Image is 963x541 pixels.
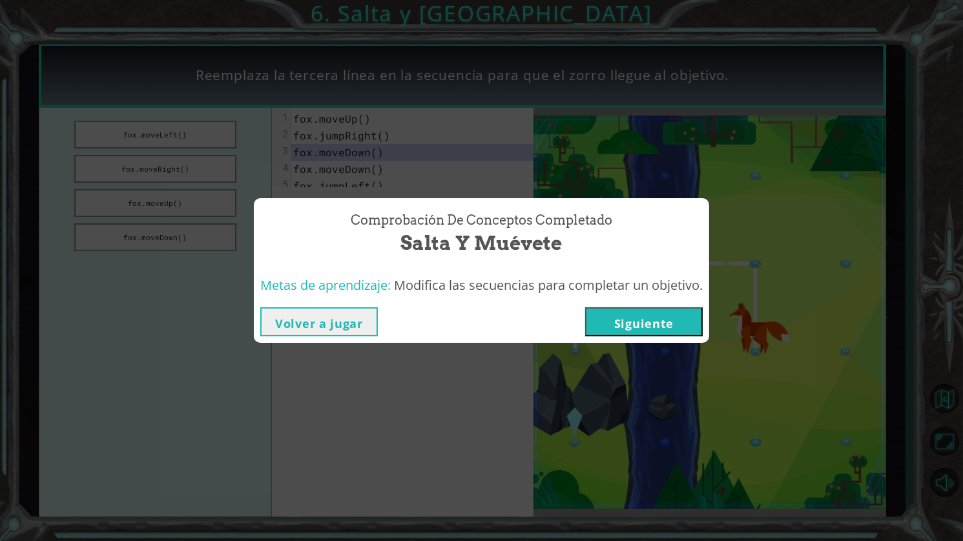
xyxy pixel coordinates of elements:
[394,276,703,294] span: Modifica las secuencias para completar un objetivo.
[260,276,391,294] span: Metas de aprendizaje:
[351,211,612,230] span: Comprobación de conceptos Completado
[585,307,703,336] button: Siguiente
[260,307,378,336] button: Volver a jugar
[401,229,563,257] span: Salta y Muévete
